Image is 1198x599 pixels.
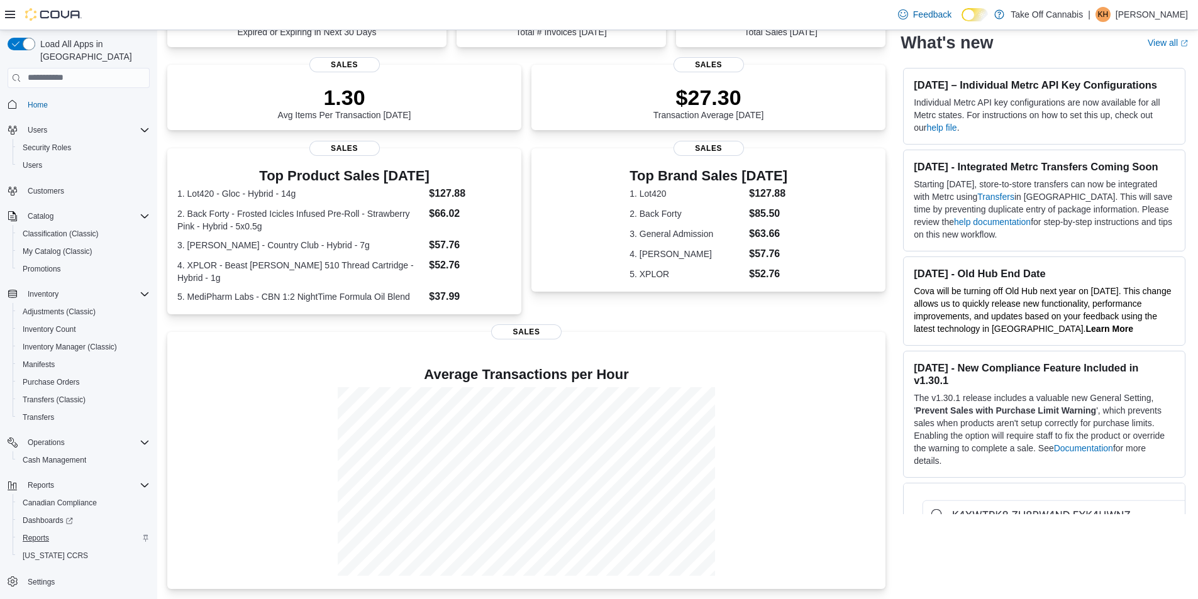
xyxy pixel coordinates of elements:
dt: 1. Lot420 [630,187,744,200]
span: Operations [23,435,150,450]
button: Reports [13,529,155,547]
span: Transfers [23,412,54,422]
dd: $127.88 [749,186,787,201]
a: Cash Management [18,453,91,468]
span: Settings [28,577,55,587]
button: Promotions [13,260,155,278]
svg: External link [1180,40,1188,47]
span: Inventory Count [23,324,76,334]
span: KH [1098,7,1109,22]
a: Transfers (Classic) [18,392,91,407]
span: Manifests [23,360,55,370]
a: Classification (Classic) [18,226,104,241]
button: [US_STATE] CCRS [13,547,155,564]
button: Security Roles [13,139,155,157]
button: Transfers [13,409,155,426]
span: My Catalog (Classic) [23,246,92,256]
span: Sales [674,57,744,72]
a: View allExternal link [1148,38,1188,48]
strong: Learn More [1086,324,1133,334]
span: Cash Management [18,453,150,468]
span: Sales [491,324,562,339]
p: $27.30 [653,85,764,110]
button: Inventory Manager (Classic) [13,338,155,356]
h3: Top Product Sales [DATE] [177,168,511,184]
a: Inventory Manager (Classic) [18,339,122,354]
dd: $63.66 [749,226,787,241]
span: Catalog [23,209,150,224]
a: Home [23,97,53,113]
span: Cash Management [23,455,86,465]
button: Users [23,123,52,138]
a: Manifests [18,357,60,372]
dt: 5. MediPharm Labs - CBN 1:2 NightTime Formula Oil Blend [177,290,424,303]
span: Promotions [23,264,61,274]
a: Promotions [18,261,66,277]
strong: Prevent Sales with Purchase Limit Warning [916,405,1096,415]
p: [PERSON_NAME] [1116,7,1188,22]
span: Customers [28,186,64,196]
span: Dashboards [18,513,150,528]
h4: Average Transactions per Hour [177,367,875,382]
span: Feedback [913,8,951,21]
div: Karen H [1095,7,1111,22]
p: Individual Metrc API key configurations are now available for all Metrc states. For instructions ... [914,96,1175,134]
button: Settings [3,572,155,590]
a: [US_STATE] CCRS [18,548,93,563]
button: Cash Management [13,451,155,469]
p: 1.30 [278,85,411,110]
span: Canadian Compliance [23,498,97,508]
a: Adjustments (Classic) [18,304,101,319]
dt: 3. General Admission [630,228,744,240]
dt: 5. XPLOR [630,268,744,280]
a: Transfers [977,192,1014,202]
button: My Catalog (Classic) [13,243,155,260]
span: Inventory Count [18,322,150,337]
span: Promotions [18,261,150,277]
p: The v1.30.1 release includes a valuable new General Setting, ' ', which prevents sales when produ... [914,392,1175,467]
span: [US_STATE] CCRS [23,551,88,561]
dd: $85.50 [749,206,787,221]
button: Canadian Compliance [13,494,155,512]
span: Sales [309,57,380,72]
span: Inventory [23,287,150,302]
span: Settings [23,573,150,589]
span: Reports [23,533,49,543]
a: help documentation [954,217,1031,227]
h3: Top Brand Sales [DATE] [630,168,787,184]
a: Transfers [18,410,59,425]
a: Inventory Count [18,322,81,337]
span: Manifests [18,357,150,372]
dd: $57.76 [429,238,511,253]
input: Dark Mode [962,8,988,21]
span: Reports [23,478,150,493]
span: Transfers (Classic) [23,395,86,405]
dt: 4. [PERSON_NAME] [630,248,744,260]
h3: [DATE] – Individual Metrc API Key Configurations [914,79,1175,91]
dt: 2. Back Forty - Frosted Icicles Infused Pre-Roll - Strawberry Pink - Hybrid - 5x0.5g [177,207,424,233]
button: Operations [3,434,155,451]
span: Inventory [28,289,58,299]
p: Take Off Cannabis [1011,7,1083,22]
span: Operations [28,437,65,448]
div: Avg Items Per Transaction [DATE] [278,85,411,120]
dt: 1. Lot420 - Gloc - Hybrid - 14g [177,187,424,200]
h2: What's new [901,33,993,53]
dt: 2. Back Forty [630,207,744,220]
div: Transaction Average [DATE] [653,85,764,120]
span: Purchase Orders [23,377,80,387]
span: Classification (Classic) [18,226,150,241]
a: Security Roles [18,140,76,155]
span: Reports [18,530,150,546]
dd: $37.99 [429,289,511,304]
span: Adjustments (Classic) [18,304,150,319]
span: Dashboards [23,515,73,525]
span: Sales [309,141,380,156]
h3: [DATE] - Old Hub End Date [914,267,1175,280]
span: Inventory Manager (Classic) [23,342,117,352]
dd: $52.76 [429,258,511,273]
dt: 4. XPLOR - Beast [PERSON_NAME] 510 Thread Cartridge - Hybrid - 1g [177,259,424,284]
button: Customers [3,182,155,200]
span: Home [23,97,150,113]
a: Dashboards [13,512,155,529]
